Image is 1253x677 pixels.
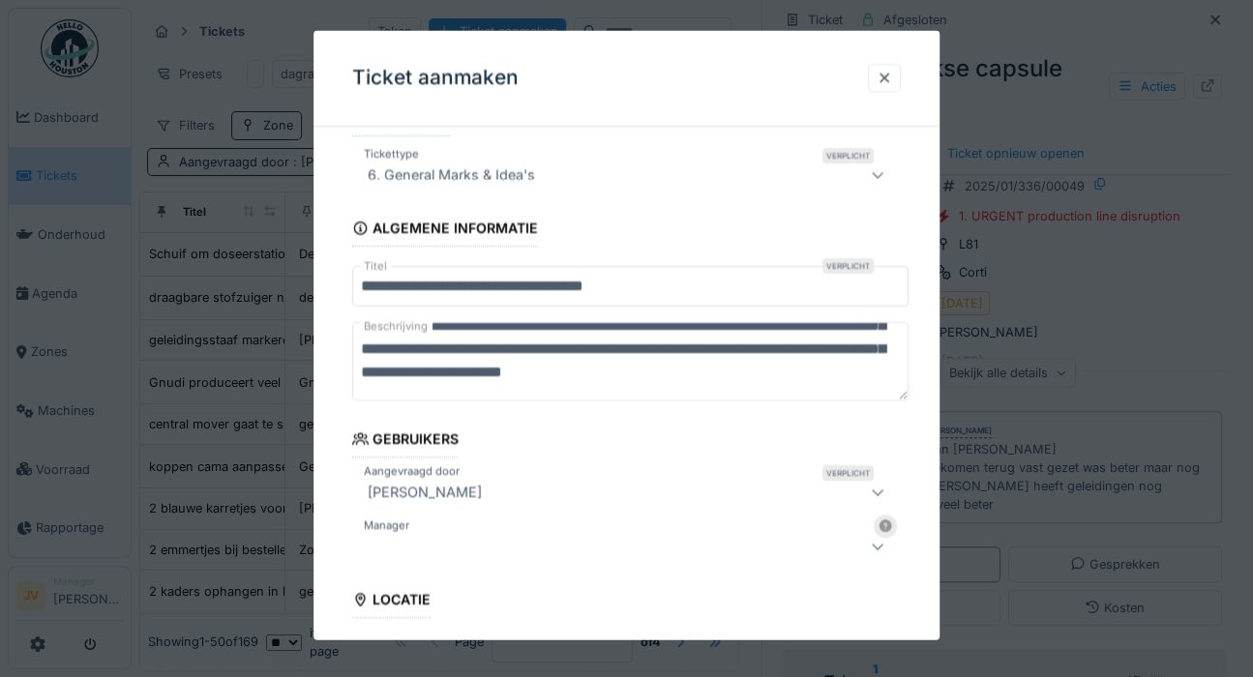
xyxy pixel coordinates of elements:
div: Algemene informatie [352,215,539,248]
h3: Ticket aanmaken [352,67,519,91]
label: Titel [360,259,391,276]
div: Verplicht [822,259,874,275]
div: Locatie [352,586,432,619]
div: Verplicht [822,149,874,164]
label: Manager [360,518,413,535]
div: [PERSON_NAME] [360,482,490,505]
div: Verplicht [822,466,874,482]
label: Aangevraagd door [360,464,463,481]
div: Gebruikers [352,426,460,458]
div: Uitrusting selecteren [352,638,513,664]
label: Tickettype [360,147,423,163]
div: 6. General Marks & Idea's [360,164,543,188]
label: Beschrijving [360,314,432,338]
